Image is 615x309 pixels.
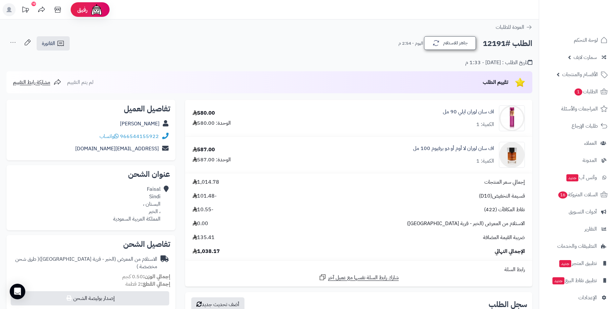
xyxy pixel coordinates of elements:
[12,170,170,178] h2: عنوان الشحن
[574,53,597,62] span: سمارت لايف
[584,139,597,148] span: العملاء
[125,280,170,288] small: 2 قطعة
[484,178,525,186] span: إجمالي سعر المنتجات
[558,190,598,199] span: السلات المتروكة
[328,274,399,281] span: شارك رابط السلة نفسها مع عميل آخر
[12,256,157,270] div: الاستلام من المعرض (الخبر - قرية [GEOGRAPHIC_DATA])
[193,234,215,241] span: 135.41
[543,204,611,220] a: أدوات التسويق
[557,242,597,251] span: التطبيقات والخدمات
[543,118,611,134] a: طلبات الإرجاع
[543,153,611,168] a: المدونة
[552,277,564,284] span: جديد
[120,132,159,140] a: 966544155922
[566,174,578,181] span: جديد
[561,104,598,113] span: المراجعات والأسئلة
[31,2,36,6] div: 10
[193,220,208,227] span: 0.00
[476,121,494,128] div: الكمية: 1
[489,301,527,308] h3: سجل الطلب
[398,40,423,47] small: اليوم - 2:54 م
[141,280,170,288] strong: إجمالي القطع:
[13,78,50,86] span: مشاركة رابط التقييم
[574,88,582,96] span: 1
[67,78,93,86] span: لم يتم التقييم
[572,121,598,131] span: طلبات الإرجاع
[543,32,611,48] a: لوحة التحكم
[562,70,598,79] span: الأقسام والمنتجات
[143,273,170,280] strong: إجمالي الوزن:
[495,248,525,255] span: الإجمالي النهائي
[407,220,525,227] span: الاستلام من المعرض (الخبر - قرية [GEOGRAPHIC_DATA])
[578,293,597,302] span: الإعدادات
[543,84,611,99] a: الطلبات1
[543,221,611,237] a: التقارير
[559,260,571,267] span: جديد
[12,105,170,113] h2: تفاصيل العميل
[465,59,532,66] div: تاريخ الطلب : [DATE] - 1:33 م
[543,238,611,254] a: التطبيقات والخدمات
[193,248,220,255] span: 1,038.17
[11,291,169,305] button: إصدار بوليصة الشحن
[496,23,532,31] a: العودة للطلبات
[319,273,399,281] a: شارك رابط السلة نفسها مع عميل آخر
[543,187,611,202] a: السلات المتروكة16
[77,6,88,14] span: رفيق
[188,266,530,273] div: رابط السلة
[113,186,160,223] div: Faisal Sindi البستان ، ، الخبر المملكة العربية السعودية
[543,101,611,117] a: المراجعات والأسئلة
[543,135,611,151] a: العملاء
[559,259,597,268] span: تطبيق المتجر
[569,207,597,216] span: أدوات التسويق
[13,78,61,86] a: مشاركة رابط التقييم
[193,120,231,127] div: الوحدة: 580.00
[42,40,55,47] span: الفاتورة
[193,109,215,117] div: 580.00
[12,240,170,248] h2: تفاصيل الشحن
[483,234,525,241] span: ضريبة القيمة المضافة
[37,36,70,51] a: الفاتورة
[552,276,597,285] span: تطبيق نقاط البيع
[10,284,25,299] div: Open Intercom Messenger
[75,145,159,153] a: [EMAIL_ADDRESS][DOMAIN_NAME]
[413,145,494,152] a: اف سان لوران لا أوم أو دو برفيوم 100 مل
[15,255,157,270] span: ( طرق شحن مخصصة )
[583,156,597,165] span: المدونة
[479,192,525,200] span: قسيمة التخفيض(D10)
[566,173,597,182] span: وآتس آب
[483,37,532,50] h2: الطلب #12191
[574,87,598,96] span: الطلبات
[574,36,598,45] span: لوحة التحكم
[499,105,525,131] img: golden_scent_perfume_ysl_elle_eau_de_parfum-90x90.jpg
[193,156,231,164] div: الوحدة: 587.00
[122,273,170,280] small: 0.50 كجم
[476,157,494,165] div: الكمية: 1
[193,178,219,186] span: 1,014.78
[543,273,611,288] a: تطبيق نقاط البيعجديد
[558,191,567,199] span: 16
[543,256,611,271] a: تطبيق المتجرجديد
[193,206,213,213] span: -10.55
[90,3,103,16] img: ai-face.png
[193,146,215,154] div: 587.00
[484,206,525,213] span: نقاط المكافآت (422)
[443,108,494,116] a: اف سان لوران ايلي 90 مل
[193,192,217,200] span: -101.48
[17,3,33,18] a: تحديثات المنصة
[585,224,597,234] span: التقارير
[120,120,160,128] a: [PERSON_NAME]
[424,36,476,50] button: جاهز للاستلام
[100,132,119,140] a: واتساب
[483,78,508,86] span: تقييم الطلب
[543,170,611,185] a: وآتس آبجديد
[543,290,611,305] a: الإعدادات
[496,23,524,31] span: العودة للطلبات
[499,142,525,168] img: 1694097935-3614273668743-yves-saint-laurent-yves-saint-laurent-l_homme-_m_-edp-100-ml-90x90.png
